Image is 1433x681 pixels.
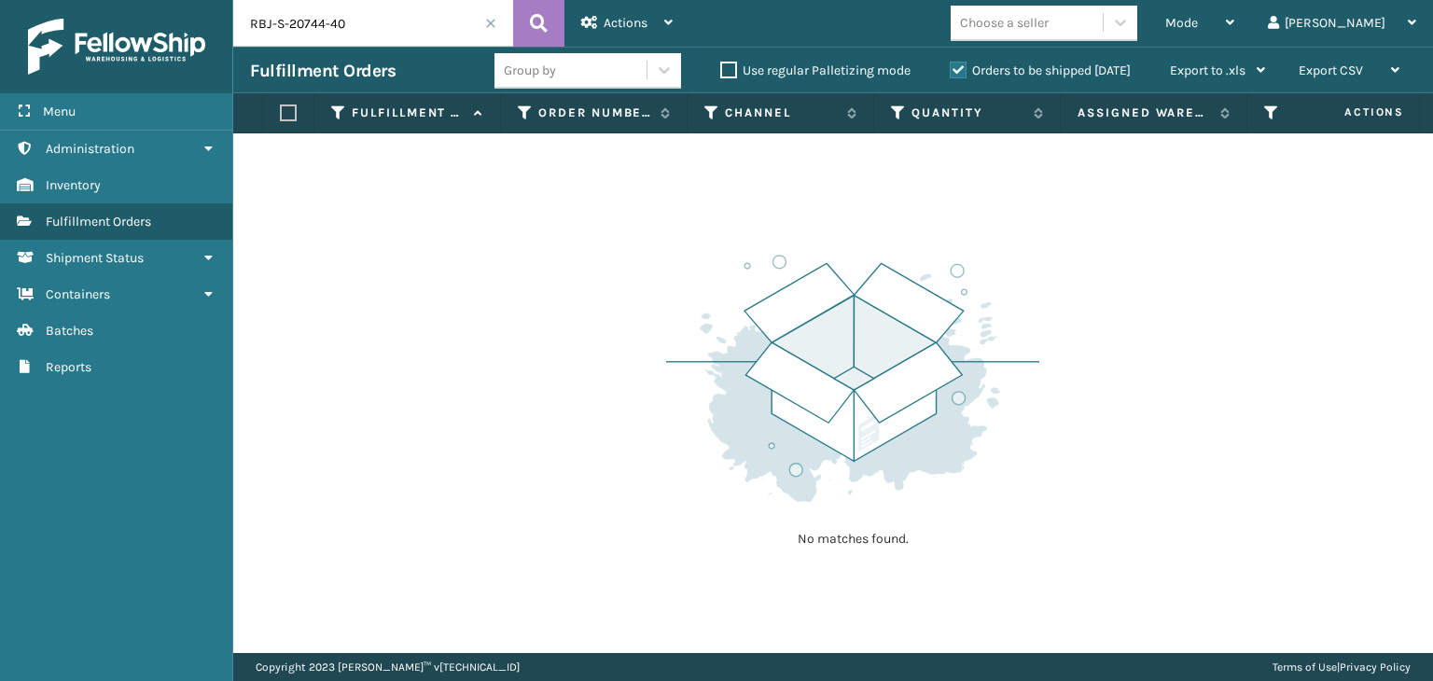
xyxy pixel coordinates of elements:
label: Fulfillment Order Id [352,104,465,121]
label: Order Number [538,104,651,121]
div: Choose a seller [960,13,1049,33]
span: Actions [1286,97,1415,128]
label: Channel [725,104,838,121]
label: Quantity [911,104,1024,121]
span: Batches [46,323,93,339]
span: Inventory [46,177,101,193]
span: Fulfillment Orders [46,214,151,229]
span: Export CSV [1299,63,1363,78]
span: Menu [43,104,76,119]
label: Use regular Palletizing mode [720,63,911,78]
p: Copyright 2023 [PERSON_NAME]™ v [TECHNICAL_ID] [256,653,520,681]
span: Shipment Status [46,250,144,266]
span: Administration [46,141,134,157]
div: | [1273,653,1411,681]
span: Actions [604,15,647,31]
img: logo [28,19,205,75]
label: Assigned Warehouse [1078,104,1211,121]
span: Mode [1165,15,1198,31]
label: Orders to be shipped [DATE] [950,63,1131,78]
a: Privacy Policy [1340,660,1411,674]
div: Group by [504,61,556,80]
span: Reports [46,359,91,375]
span: Export to .xls [1170,63,1245,78]
h3: Fulfillment Orders [250,60,396,82]
span: Containers [46,286,110,302]
a: Terms of Use [1273,660,1337,674]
